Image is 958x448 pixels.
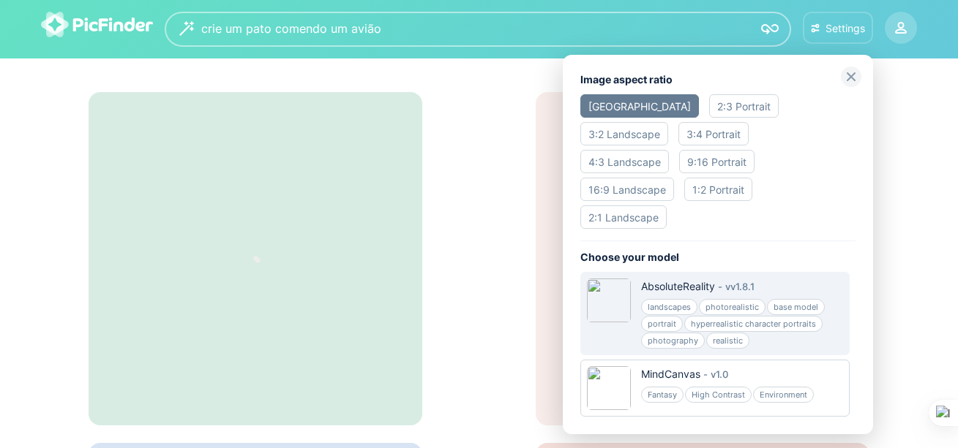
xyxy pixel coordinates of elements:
div: - [715,279,725,294]
div: 4:3 Landscape [580,150,669,173]
div: Fantasy [641,387,684,403]
div: realistic [706,333,749,349]
div: 9:16 Portrait [679,150,755,173]
div: v v1.8.1 [725,279,755,294]
div: hyperrealistic character portraits [684,316,823,332]
div: Environment [753,387,814,403]
div: 16:9 Landscape [580,178,674,201]
img: 6563a2d355b76-2048x2048.jpg [587,366,631,410]
div: 2:3 Portrait [709,94,779,118]
div: [GEOGRAPHIC_DATA] [580,94,699,118]
div: v 1.0 [711,367,728,381]
div: portrait [641,316,683,332]
img: close-grey.svg [841,67,861,87]
div: High Contrast [685,387,752,403]
div: Image aspect ratio [580,72,856,87]
img: 68361c9274fc8-1200x1509.jpg [587,278,631,322]
div: landscapes [641,299,697,315]
div: MindCanvas [641,367,700,381]
div: 1:2 Portrait [684,178,752,201]
div: photorealistic [699,299,766,315]
div: 3:4 Portrait [678,122,749,145]
div: - [700,367,711,381]
div: Choose your model [580,250,856,265]
div: 2:1 Landscape [580,205,667,229]
div: base model [767,299,825,315]
div: 3:2 Landscape [580,122,668,145]
div: AbsoluteReality [641,279,715,294]
div: photography [641,333,705,349]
